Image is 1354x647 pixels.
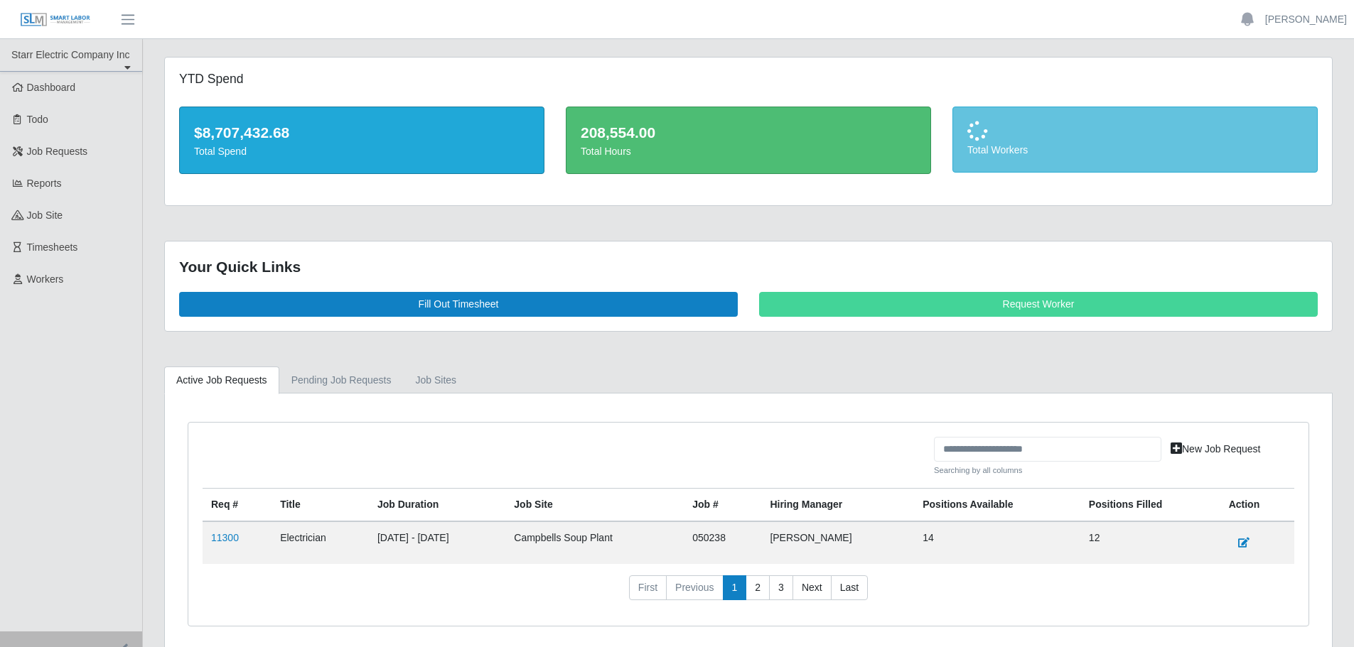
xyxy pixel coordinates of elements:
[194,144,530,159] div: Total Spend
[684,488,761,521] th: Job #
[792,575,832,601] a: Next
[179,256,1318,278] div: Your Quick Links
[203,575,1294,612] nav: pagination
[505,521,684,564] td: Campbells Soup Plant
[1080,521,1220,564] td: 12
[27,178,62,189] span: Reports
[179,72,544,87] h5: YTD Spend
[20,12,91,28] img: SLM Logo
[505,488,684,521] th: job site
[914,488,1080,521] th: Positions Available
[967,143,1303,158] div: Total Workers
[1080,488,1220,521] th: Positions Filled
[203,488,272,521] th: Req #
[723,575,747,601] a: 1
[934,464,1161,477] small: Searching by all columns
[369,521,505,564] td: [DATE] - [DATE]
[759,292,1318,317] a: Request Worker
[369,488,505,521] th: Job Duration
[279,366,404,394] a: Pending Job Requests
[761,521,914,564] td: [PERSON_NAME]
[27,82,76,93] span: Dashboard
[761,488,914,521] th: Hiring Manager
[164,366,279,394] a: Active Job Requests
[27,241,78,253] span: Timesheets
[914,521,1080,564] td: 14
[272,488,369,521] th: Title
[27,114,48,125] span: Todo
[1265,12,1347,27] a: [PERSON_NAME]
[179,292,738,317] a: Fill Out Timesheet
[769,575,793,601] a: 3
[404,366,469,394] a: job sites
[211,532,239,543] a: 11300
[831,575,868,601] a: Last
[581,121,916,144] div: 208,554.00
[194,121,530,144] div: $8,707,432.68
[27,273,64,285] span: Workers
[27,210,63,221] span: job site
[272,521,369,564] td: Electrician
[581,144,916,159] div: Total Hours
[1161,437,1270,462] a: New Job Request
[1220,488,1294,521] th: Action
[27,146,88,157] span: Job Requests
[746,575,770,601] a: 2
[684,521,761,564] td: 050238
